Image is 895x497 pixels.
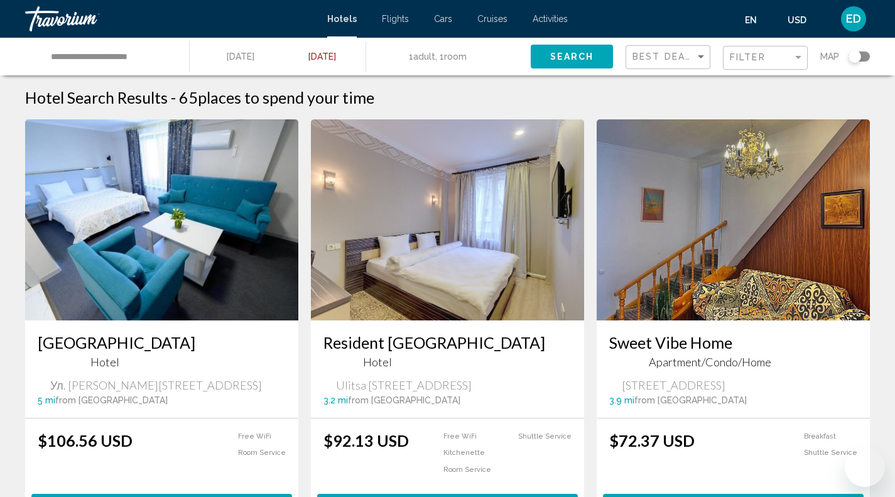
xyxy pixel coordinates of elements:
[837,6,870,32] button: User Menu
[634,395,747,405] span: from [GEOGRAPHIC_DATA]
[55,395,168,405] span: from [GEOGRAPHIC_DATA]
[622,378,725,392] span: [STREET_ADDRESS]
[745,11,769,29] button: Change language
[783,431,857,442] li: Breakfast
[730,52,766,62] span: Filter
[820,48,839,65] span: Map
[327,14,357,24] a: Hotels
[745,15,757,25] span: en
[38,431,133,450] ins: $106.56 USD
[649,355,771,369] span: Apartment/Condo/Home
[217,431,286,442] li: Free WiFi
[609,431,695,450] ins: $72.37 USD
[497,431,572,442] li: Shuttle Service
[90,355,119,369] span: Hotel
[550,52,594,62] span: Search
[25,6,315,31] a: Travorium
[409,48,435,65] span: 1
[311,119,584,320] img: Hotel image
[846,13,861,25] span: ED
[533,14,568,24] a: Activities
[198,88,374,107] span: places to spend your time
[323,431,409,450] ins: $92.13 USD
[25,119,298,320] img: Hotel image
[171,88,176,107] span: -
[788,15,806,25] span: USD
[179,88,374,107] h2: 65
[632,52,698,62] span: Best Deals
[38,395,55,405] span: 5 mi
[25,88,168,107] h1: Hotel Search Results
[422,431,497,442] li: Free WiFi
[336,378,472,392] span: Ulitsa [STREET_ADDRESS]
[609,395,634,405] span: 3.9 mi
[190,38,367,75] button: Check-in date: Aug 11, 2025 Check-out date: Aug 13, 2025
[788,11,818,29] button: Change currency
[323,355,572,369] div: 3 star Hotel
[723,45,808,71] button: Filter
[435,48,467,65] span: , 1
[444,52,467,62] span: Room
[783,448,857,459] li: Shuttle Service
[845,447,885,487] iframe: Кнопка запуска окна обмена сообщениями
[366,38,531,75] button: Travelers: 1 adult, 0 children
[609,333,857,352] a: Sweet Vibe Home
[422,464,497,475] li: Room Service
[38,333,286,352] a: [GEOGRAPHIC_DATA]
[531,45,613,68] button: Search
[632,52,707,63] mat-select: Sort by
[839,51,870,62] button: Toggle map
[434,14,452,24] a: Cars
[323,333,572,352] a: Resident [GEOGRAPHIC_DATA]
[363,355,392,369] span: Hotel
[348,395,460,405] span: from [GEOGRAPHIC_DATA]
[382,14,409,24] a: Flights
[609,355,857,369] div: 3 star Apartment
[413,52,435,62] span: Adult
[422,448,497,459] li: Kitchenette
[323,395,348,405] span: 3.2 mi
[597,119,870,320] img: Hotel image
[38,355,286,369] div: 4 star Hotel
[50,378,262,392] span: Ул. [PERSON_NAME][STREET_ADDRESS]
[217,448,286,459] li: Room Service
[477,14,507,24] a: Cruises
